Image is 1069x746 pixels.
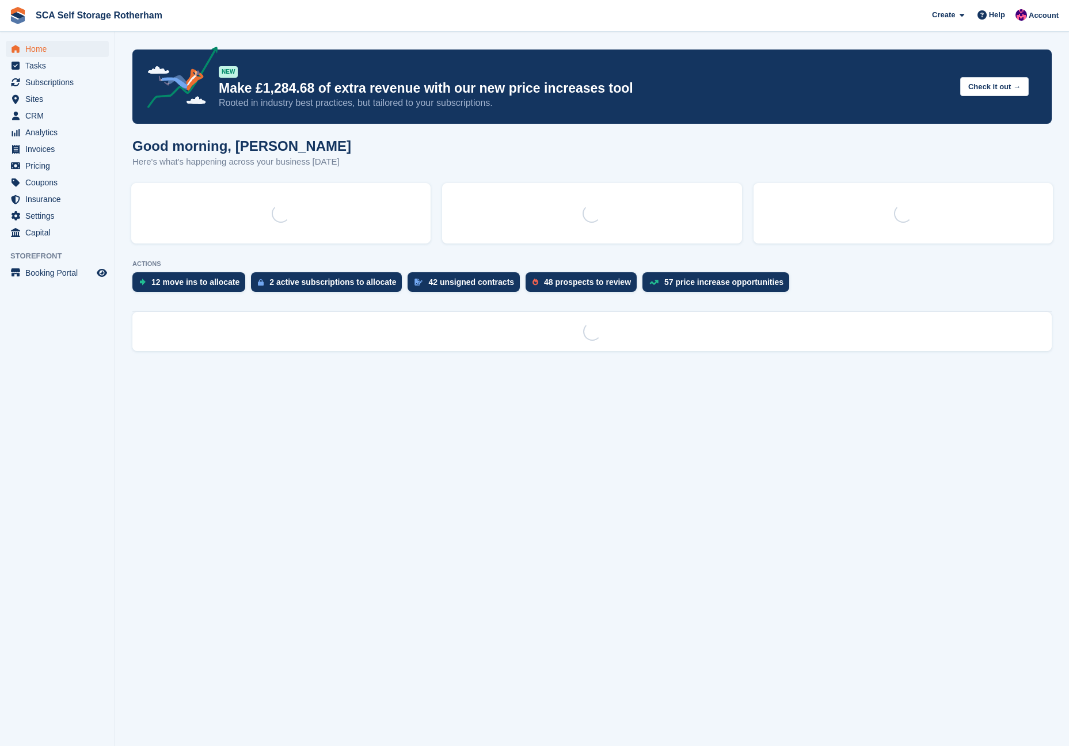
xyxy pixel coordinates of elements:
span: Home [25,41,94,57]
span: CRM [25,108,94,124]
a: 12 move ins to allocate [132,272,251,298]
a: menu [6,141,109,157]
img: contract_signature_icon-13c848040528278c33f63329250d36e43548de30e8caae1d1a13099fd9432cc5.svg [414,279,423,286]
span: Invoices [25,141,94,157]
a: menu [6,58,109,74]
a: menu [6,191,109,207]
div: 42 unsigned contracts [428,277,514,287]
a: menu [6,158,109,174]
img: active_subscription_to_allocate_icon-d502201f5373d7db506a760aba3b589e785aa758c864c3986d89f69b8ff3... [258,279,264,286]
a: menu [6,174,109,191]
span: Create [932,9,955,21]
div: 48 prospects to review [544,277,631,287]
span: Subscriptions [25,74,94,90]
a: 2 active subscriptions to allocate [251,272,408,298]
span: Storefront [10,250,115,262]
p: Make £1,284.68 of extra revenue with our new price increases tool [219,80,951,97]
span: Pricing [25,158,94,174]
div: 57 price increase opportunities [664,277,783,287]
h1: Good morning, [PERSON_NAME] [132,138,351,154]
p: Rooted in industry best practices, but tailored to your subscriptions. [219,97,951,109]
div: 12 move ins to allocate [151,277,239,287]
span: Booking Portal [25,265,94,281]
img: price_increase_opportunities-93ffe204e8149a01c8c9dc8f82e8f89637d9d84a8eef4429ea346261dce0b2c0.svg [649,280,659,285]
a: menu [6,108,109,124]
a: SCA Self Storage Rotherham [31,6,167,25]
span: Sites [25,91,94,107]
span: Insurance [25,191,94,207]
a: menu [6,208,109,224]
img: move_ins_to_allocate_icon-fdf77a2bb77ea45bf5b3d319d69a93e2d87916cf1d5bf7949dd705db3b84f3ca.svg [139,279,146,286]
a: Preview store [95,266,109,280]
img: stora-icon-8386f47178a22dfd0bd8f6a31ec36ba5ce8667c1dd55bd0f319d3a0aa187defe.svg [9,7,26,24]
a: menu [6,74,109,90]
span: Help [989,9,1005,21]
span: Analytics [25,124,94,140]
button: Check it out → [960,77,1029,96]
span: Settings [25,208,94,224]
a: 42 unsigned contracts [408,272,526,298]
span: Tasks [25,58,94,74]
span: Account [1029,10,1059,21]
a: menu [6,124,109,140]
p: ACTIONS [132,260,1052,268]
a: 48 prospects to review [526,272,642,298]
span: Capital [25,224,94,241]
img: Sam Chapman [1015,9,1027,21]
p: Here's what's happening across your business [DATE] [132,155,351,169]
div: 2 active subscriptions to allocate [269,277,396,287]
img: prospect-51fa495bee0391a8d652442698ab0144808aea92771e9ea1ae160a38d050c398.svg [532,279,538,286]
a: menu [6,41,109,57]
div: NEW [219,66,238,78]
span: Coupons [25,174,94,191]
a: menu [6,91,109,107]
a: menu [6,265,109,281]
a: 57 price increase opportunities [642,272,795,298]
img: price-adjustments-announcement-icon-8257ccfd72463d97f412b2fc003d46551f7dbcb40ab6d574587a9cd5c0d94... [138,47,218,112]
a: menu [6,224,109,241]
